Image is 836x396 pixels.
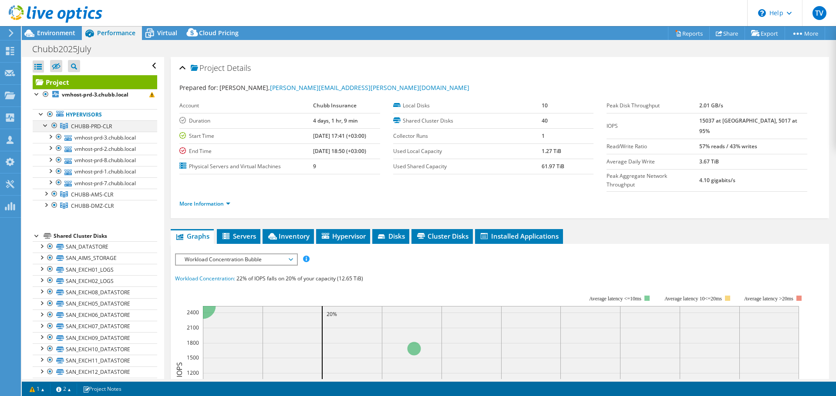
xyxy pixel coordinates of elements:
span: Cluster Disks [416,232,469,240]
label: Local Disks [393,101,542,110]
label: Physical Servers and Virtual Machines [179,162,313,171]
text: 2100 [187,324,199,331]
a: vmhost-prd-3.chubb.local [33,132,157,143]
div: Shared Cluster Disks [54,231,157,241]
span: CHUBB-DMZ-CLR [71,202,114,210]
span: Hypervisor [320,232,366,240]
b: 4.10 gigabits/s [699,176,735,184]
a: 1 [24,383,51,394]
label: IOPS [607,122,699,130]
text: IOPS [175,362,184,377]
text: 1800 [187,339,199,346]
span: Performance [97,29,135,37]
a: Share [709,27,745,40]
span: Graphs [175,232,209,240]
span: Cloud Pricing [199,29,239,37]
tspan: Average latency <=10ms [589,296,641,302]
b: 9 [313,163,316,170]
b: 3.67 TiB [699,158,719,165]
a: SAN_EXCH12_DATASTORE [33,366,157,378]
a: CHUBB-DMZ-CLR [33,200,157,211]
a: CHUBB-PRD-CLR [33,120,157,132]
label: Peak Aggregate Network Throughput [607,172,699,189]
text: Average latency >20ms [744,296,793,302]
a: vmhost-prd-3.chubb.local [33,89,157,100]
a: 2 [50,383,77,394]
a: [PERSON_NAME][EMAIL_ADDRESS][PERSON_NAME][DOMAIN_NAME] [270,83,469,92]
span: Workload Concentration: [175,275,235,282]
span: Inventory [267,232,310,240]
b: 4 days, 1 hr, 9 min [313,117,358,124]
a: More Information [179,200,230,207]
a: SAN_EXCH09_DATASTORE [33,332,157,343]
a: SAN_EXCH11_DATASTORE [33,355,157,366]
label: Read/Write Ratio [607,142,699,151]
b: 15037 at [GEOGRAPHIC_DATA], 5017 at 95% [699,117,797,135]
svg: \n [758,9,766,17]
a: Project [33,75,157,89]
text: 2400 [187,309,199,316]
b: 1.27 TiB [542,147,561,155]
span: Workload Concentration Bubble [180,254,292,265]
text: 1500 [187,354,199,361]
label: Peak Disk Throughput [607,101,699,110]
a: vmhost-prd-8.chubb.local [33,155,157,166]
b: [DATE] 18:50 (+03:00) [313,147,366,155]
b: vmhost-prd-3.chubb.local [62,91,128,98]
span: CHUBB-AMS-CLR [71,191,113,198]
a: SAN_EXCH10_DATASTORE [33,343,157,355]
b: 10 [542,102,548,109]
a: Reports [668,27,710,40]
a: vmhost-prd-2.chubb.local [33,143,157,154]
b: [DATE] 17:41 (+03:00) [313,132,366,140]
label: Average Daily Write [607,157,699,166]
b: 2.01 GB/s [699,102,723,109]
a: Project Notes [77,383,128,394]
label: Used Shared Capacity [393,162,542,171]
label: Start Time [179,132,313,140]
span: Virtual [157,29,177,37]
span: 22% of IOPS falls on 20% of your capacity (12.65 TiB) [236,275,363,282]
a: SAN_EXCH07_DATASTORE [33,321,157,332]
span: Installed Applications [479,232,559,240]
a: vmhost-prd-7.chubb.local [33,177,157,189]
tspan: Average latency 10<=20ms [664,296,722,302]
a: vmhost-prd-1.chubb.local [33,166,157,177]
b: 40 [542,117,548,124]
span: TV [812,6,826,20]
a: SAN_AIMS_STORAGE [33,253,157,264]
text: 1200 [187,369,199,376]
label: End Time [179,147,313,156]
label: Duration [179,116,313,125]
span: Servers [221,232,256,240]
label: Account [179,101,313,110]
b: 61.97 TiB [542,163,564,170]
a: CHUBB-AMS-CLR [33,189,157,200]
span: [PERSON_NAME], [219,83,469,92]
b: 57% reads / 43% writes [699,143,757,150]
h1: Chubb2025July [28,44,104,54]
b: Chubb Insurance [313,102,357,109]
a: SAN_EXCH13_DATASTORE [33,378,157,389]
span: Environment [37,29,75,37]
label: Shared Cluster Disks [393,116,542,125]
a: SAN_EXCH01_LOGS [33,264,157,275]
label: Used Local Capacity [393,147,542,156]
span: Disks [377,232,405,240]
a: SAN_EXCH06_DATASTORE [33,309,157,321]
a: More [785,27,825,40]
a: SAN_DATASTORE [33,241,157,253]
label: Prepared for: [179,83,218,92]
a: SAN_EXCH05_DATASTORE [33,298,157,309]
span: Project [191,64,225,73]
a: SAN_EXCH08_DATASTORE [33,286,157,298]
b: 1 [542,132,545,140]
a: SAN_EXCH02_LOGS [33,275,157,286]
a: Hypervisors [33,109,157,120]
text: 20% [327,310,337,318]
span: Details [227,63,251,73]
a: Export [745,27,785,40]
label: Collector Runs [393,132,542,140]
span: CHUBB-PRD-CLR [71,123,112,130]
